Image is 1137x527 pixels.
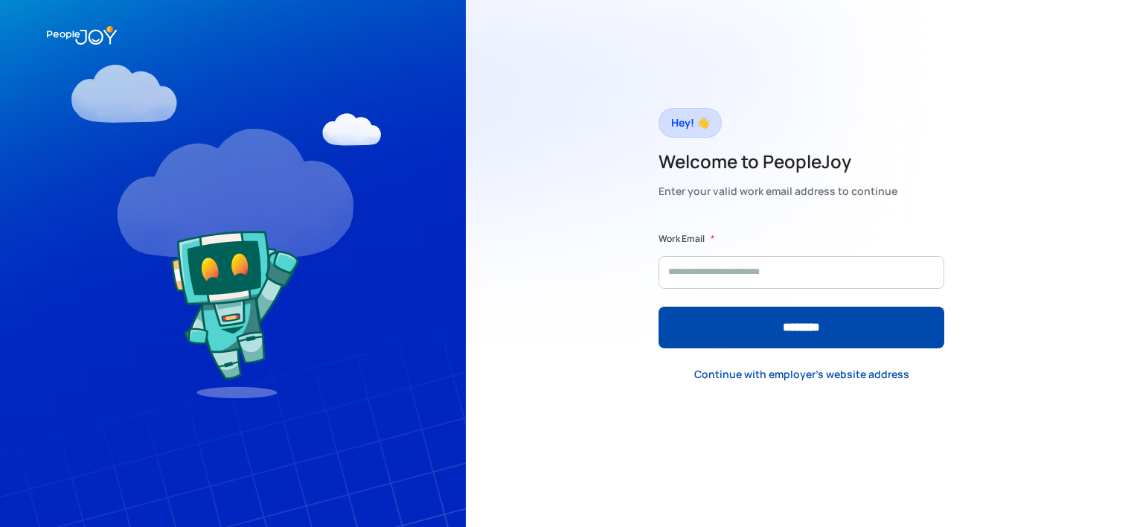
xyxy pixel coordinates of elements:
[659,150,897,173] h2: Welcome to PeopleJoy
[659,231,944,348] form: Form
[659,231,705,246] label: Work Email
[671,112,709,133] div: Hey! 👋
[659,181,897,202] div: Enter your valid work email address to continue
[682,360,921,390] a: Continue with employer's website address
[694,367,909,382] div: Continue with employer's website address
